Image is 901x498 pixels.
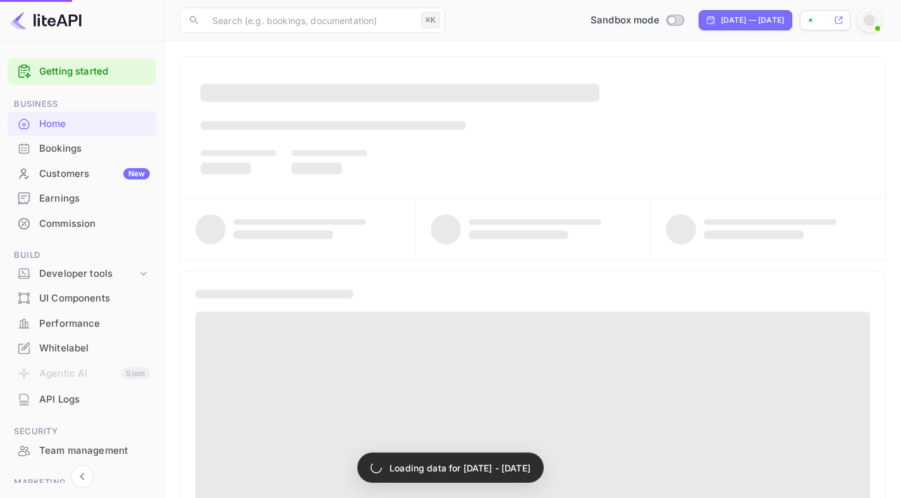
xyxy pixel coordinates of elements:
[8,212,156,236] div: Commission
[8,59,156,85] div: Getting started
[8,263,156,285] div: Developer tools
[39,317,150,331] div: Performance
[591,13,659,28] span: Sandbox mode
[39,217,150,231] div: Commission
[39,117,150,131] div: Home
[8,137,156,160] a: Bookings
[389,461,530,475] p: Loading data for [DATE] - [DATE]
[39,167,150,181] div: Customers
[39,444,150,458] div: Team management
[585,13,689,28] div: Switch to Production mode
[8,336,156,360] a: Whitelabel
[71,465,94,488] button: Collapse navigation
[8,439,156,462] a: Team management
[8,286,156,311] div: UI Components
[39,267,137,281] div: Developer tools
[8,312,156,336] div: Performance
[8,186,156,210] a: Earnings
[39,341,150,356] div: Whitelabel
[8,336,156,361] div: Whitelabel
[8,439,156,463] div: Team management
[39,392,150,407] div: API Logs
[39,142,150,156] div: Bookings
[39,64,150,79] a: Getting started
[699,10,792,30] div: Click to change the date range period
[8,312,156,335] a: Performance
[8,137,156,161] div: Bookings
[8,425,156,439] span: Security
[10,10,82,30] img: LiteAPI logo
[8,162,156,185] a: CustomersNew
[721,15,784,26] div: [DATE] — [DATE]
[8,112,156,135] a: Home
[8,112,156,137] div: Home
[8,212,156,235] a: Commission
[123,168,150,179] div: New
[421,12,440,28] div: ⌘K
[39,191,150,206] div: Earnings
[8,286,156,310] a: UI Components
[205,8,416,33] input: Search (e.g. bookings, documentation)
[8,387,156,411] a: API Logs
[8,476,156,490] span: Marketing
[8,97,156,111] span: Business
[39,291,150,306] div: UI Components
[8,162,156,186] div: CustomersNew
[8,387,156,412] div: API Logs
[8,186,156,211] div: Earnings
[8,248,156,262] span: Build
